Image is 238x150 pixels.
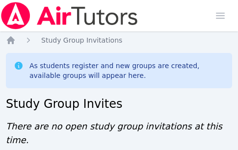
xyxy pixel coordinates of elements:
h2: Study Group Invites [6,96,232,112]
span: There are no open study group invitations at this time. [6,121,222,145]
span: Study Group Invitations [41,36,122,44]
nav: Breadcrumb [6,35,232,45]
div: As students register and new groups are created, available groups will appear here. [29,61,224,80]
a: Study Group Invitations [41,35,122,45]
